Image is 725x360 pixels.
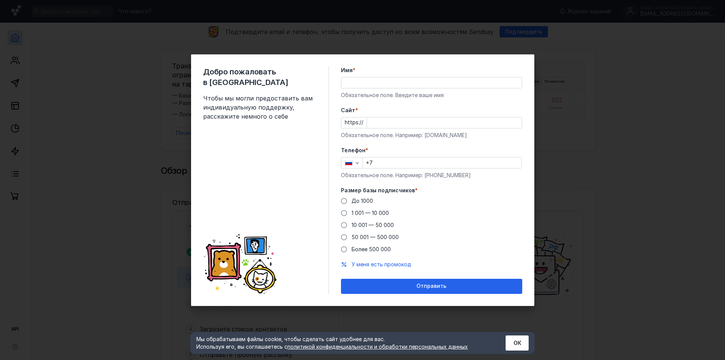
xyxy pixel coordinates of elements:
[203,94,316,121] span: Чтобы мы могли предоставить вам индивидуальную поддержку, расскажите немного о себе
[341,147,366,154] span: Телефон
[287,343,468,350] a: политикой конфиденциальности и обработки персональных данных
[341,279,522,294] button: Отправить
[341,187,415,194] span: Размер базы подписчиков
[341,172,522,179] div: Обязательное поле. Например: [PHONE_NUMBER]
[506,335,529,351] button: ОК
[352,246,391,252] span: Более 500 000
[341,131,522,139] div: Обязательное поле. Например: [DOMAIN_NAME]
[352,210,389,216] span: 1 001 — 10 000
[352,222,394,228] span: 10 001 — 50 000
[341,91,522,99] div: Обязательное поле. Введите ваше имя
[416,283,446,289] span: Отправить
[196,335,487,351] div: Мы обрабатываем файлы cookie, чтобы сделать сайт удобнее для вас. Используя его, вы соглашаетесь c
[352,234,399,240] span: 50 001 — 500 000
[341,66,353,74] span: Имя
[203,66,316,88] span: Добро пожаловать в [GEOGRAPHIC_DATA]
[352,198,373,204] span: До 1000
[341,107,355,114] span: Cайт
[352,261,411,268] button: У меня есть промокод
[352,261,411,267] span: У меня есть промокод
